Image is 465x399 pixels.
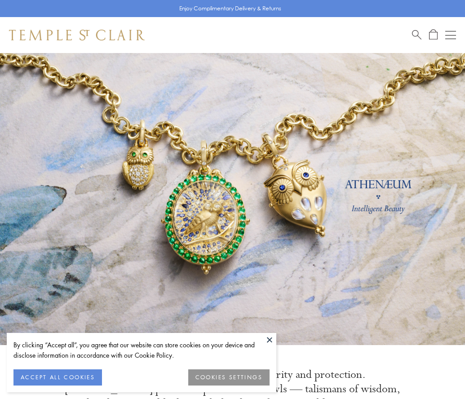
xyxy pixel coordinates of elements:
[9,30,145,40] img: Temple St. Clair
[412,29,421,40] a: Search
[179,4,281,13] p: Enjoy Complimentary Delivery & Returns
[13,369,102,386] button: ACCEPT ALL COOKIES
[429,29,438,40] a: Open Shopping Bag
[13,340,270,360] div: By clicking “Accept all”, you agree that our website can store cookies on your device and disclos...
[188,369,270,386] button: COOKIES SETTINGS
[445,30,456,40] button: Open navigation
